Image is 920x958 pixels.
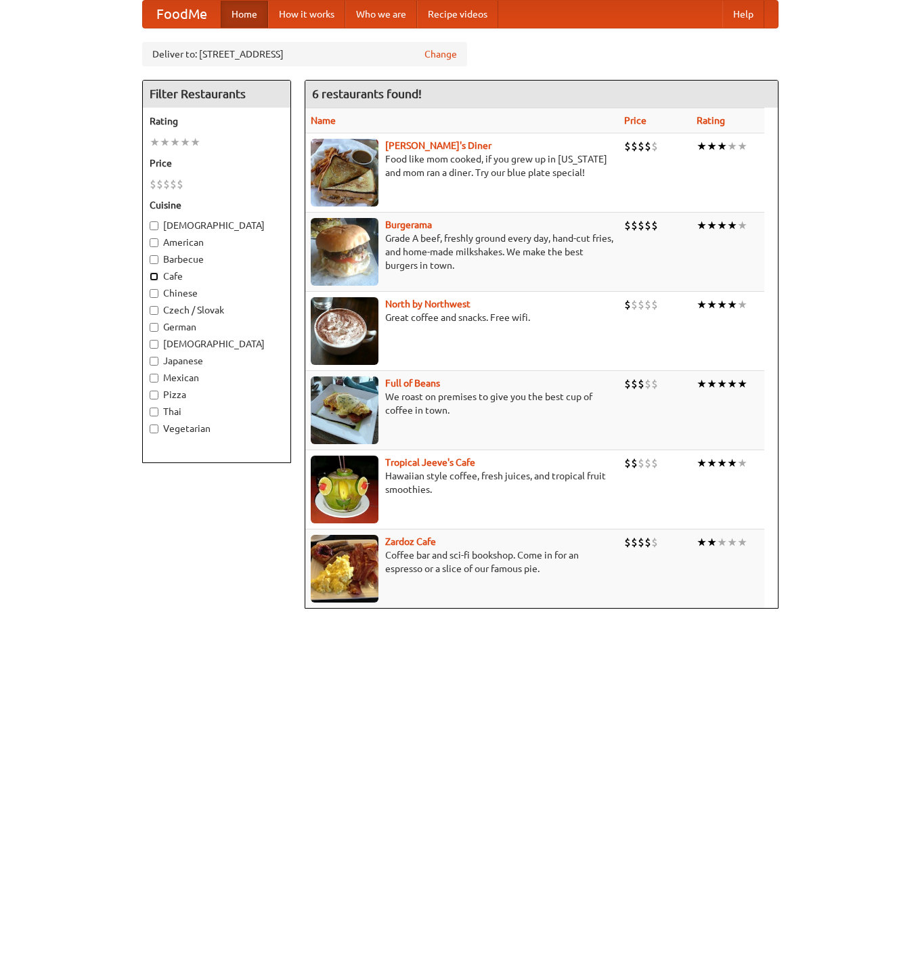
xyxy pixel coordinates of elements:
[311,297,378,365] img: north.jpg
[644,376,651,391] li: $
[150,238,158,247] input: American
[311,456,378,523] img: jeeves.jpg
[697,218,707,233] li: ★
[150,337,284,351] label: [DEMOGRAPHIC_DATA]
[143,81,290,108] h4: Filter Restaurants
[143,1,221,28] a: FoodMe
[150,253,284,266] label: Barbecue
[385,378,440,389] a: Full of Beans
[651,297,658,312] li: $
[150,286,284,300] label: Chinese
[707,376,717,391] li: ★
[638,218,644,233] li: $
[311,139,378,206] img: sallys.jpg
[150,323,158,332] input: German
[624,376,631,391] li: $
[697,139,707,154] li: ★
[644,297,651,312] li: $
[624,456,631,471] li: $
[311,548,613,575] p: Coffee bar and sci-fi bookshop. Come in for an espresso or a slice of our famous pie.
[385,457,475,468] a: Tropical Jeeve's Cafe
[150,177,156,192] li: $
[160,135,170,150] li: ★
[707,218,717,233] li: ★
[651,218,658,233] li: $
[737,139,747,154] li: ★
[311,152,613,179] p: Food like mom cooked, if you grew up in [US_STATE] and mom ran a diner. Try our blue plate special!
[150,156,284,170] h5: Price
[163,177,170,192] li: $
[311,390,613,417] p: We roast on premises to give you the best cup of coffee in town.
[624,218,631,233] li: $
[631,218,638,233] li: $
[717,139,727,154] li: ★
[385,219,432,230] a: Burgerama
[717,535,727,550] li: ★
[311,311,613,324] p: Great coffee and snacks. Free wifi.
[644,139,651,154] li: $
[631,376,638,391] li: $
[150,422,284,435] label: Vegetarian
[268,1,345,28] a: How it works
[150,320,284,334] label: German
[312,87,422,100] ng-pluralize: 6 restaurants found!
[385,140,491,151] a: [PERSON_NAME]'s Diner
[697,297,707,312] li: ★
[631,535,638,550] li: $
[311,218,378,286] img: burgerama.jpg
[150,306,158,315] input: Czech / Slovak
[150,405,284,418] label: Thai
[150,255,158,264] input: Barbecue
[385,299,470,309] a: North by Northwest
[631,456,638,471] li: $
[651,456,658,471] li: $
[150,114,284,128] h5: Rating
[638,376,644,391] li: $
[150,374,158,383] input: Mexican
[727,376,737,391] li: ★
[385,536,436,547] a: Zardoz Cafe
[150,269,284,283] label: Cafe
[170,135,180,150] li: ★
[697,376,707,391] li: ★
[707,535,717,550] li: ★
[417,1,498,28] a: Recipe videos
[311,376,378,444] img: beans.jpg
[644,456,651,471] li: $
[624,139,631,154] li: $
[707,139,717,154] li: ★
[150,135,160,150] li: ★
[150,371,284,385] label: Mexican
[638,535,644,550] li: $
[221,1,268,28] a: Home
[150,354,284,368] label: Japanese
[624,535,631,550] li: $
[727,218,737,233] li: ★
[624,297,631,312] li: $
[180,135,190,150] li: ★
[697,115,725,126] a: Rating
[150,357,158,366] input: Japanese
[717,456,727,471] li: ★
[737,218,747,233] li: ★
[707,456,717,471] li: ★
[150,289,158,298] input: Chinese
[737,456,747,471] li: ★
[345,1,417,28] a: Who we are
[424,47,457,61] a: Change
[631,297,638,312] li: $
[311,232,613,272] p: Grade A beef, freshly ground every day, hand-cut fries, and home-made milkshakes. We make the bes...
[624,115,647,126] a: Price
[150,424,158,433] input: Vegetarian
[651,535,658,550] li: $
[638,139,644,154] li: $
[150,198,284,212] h5: Cuisine
[644,218,651,233] li: $
[631,139,638,154] li: $
[727,535,737,550] li: ★
[717,376,727,391] li: ★
[150,221,158,230] input: [DEMOGRAPHIC_DATA]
